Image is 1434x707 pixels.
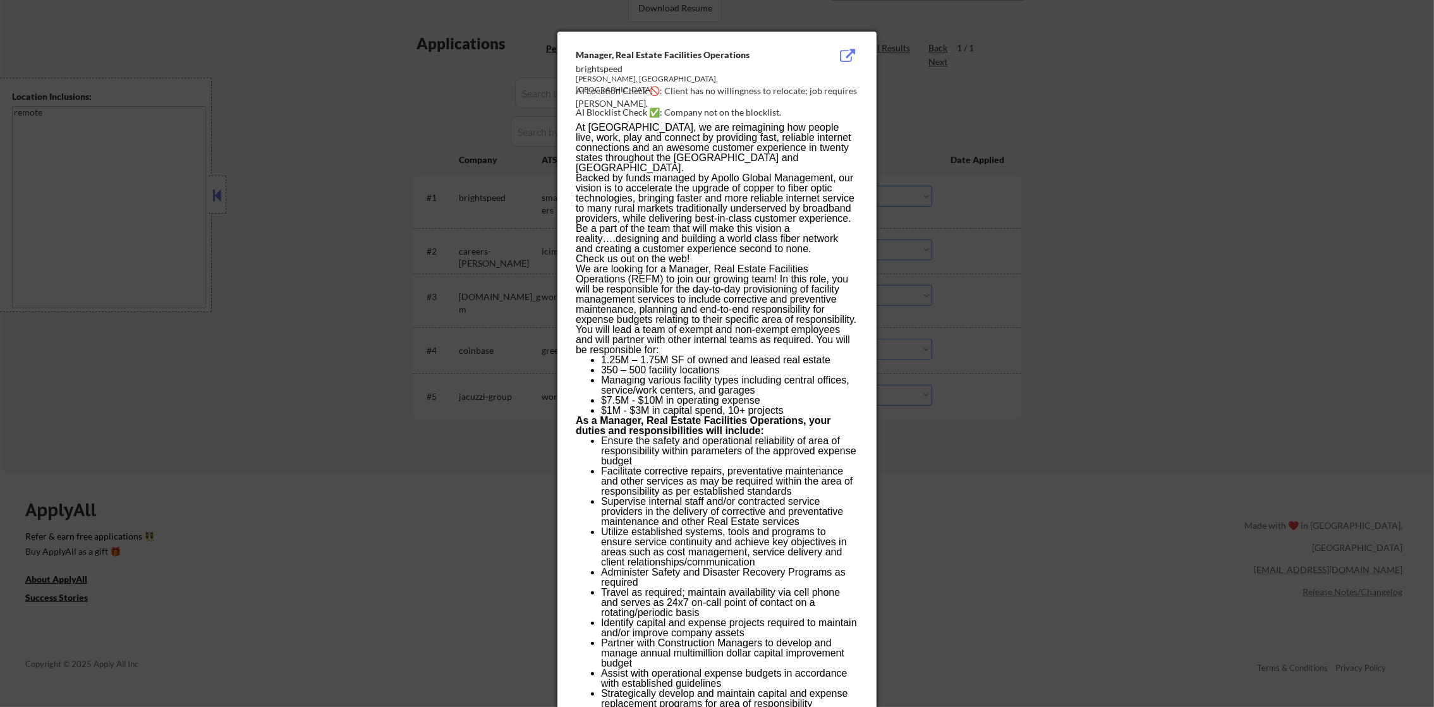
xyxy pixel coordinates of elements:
[601,618,858,638] li: Identify capital and expense projects required to maintain and/or improve company assets
[576,74,794,95] div: [PERSON_NAME], [GEOGRAPHIC_DATA], [GEOGRAPHIC_DATA]
[601,375,858,396] li: Managing various facility types including central offices, service/work centers, and garages
[576,106,863,119] div: AI Blocklist Check ✅: Company not on the blocklist.
[601,497,858,527] li: Supervise internal staff and/or contracted service providers in the delivery of corrective and pr...
[576,253,690,264] a: Check us out on the web!
[601,406,858,416] li: $1M - $3M in capital spend, 10+ projects
[601,668,858,689] li: Assist with operational expense budgets in accordance with established guidelines
[601,396,858,406] li: $7.5M - $10M in operating expense
[576,49,794,61] div: Manager, Real Estate Facilities Operations
[601,527,858,567] li: Utilize established systems, tools and programs to ensure service continuity and achieve key obje...
[601,466,858,497] li: Facilitate corrective repairs, preventative maintenance and other services as may be required wit...
[576,173,858,224] p: Backed by funds managed by Apollo Global Management, our vision is to accelerate the upgrade of c...
[601,365,858,375] li: 350 – 500 facility locations
[601,567,858,588] li: Administer Safety and Disaster Recovery Programs as required
[601,436,858,466] li: Ensure the safety and operational reliability of area of responsibility within parameters of the ...
[576,264,858,355] p: We are looking for a Manager, Real Estate Facilities Operations (REFM) to join our growing team! ...
[601,638,858,668] li: Partner with Construction Managers to develop and manage annual multimillion dollar capital impro...
[576,123,858,173] p: At [GEOGRAPHIC_DATA], we are reimagining how people live, work, play and connect by providing fas...
[576,224,858,254] p: Be a part of the team that will make this vision a reality….designing and building a world class ...
[576,63,794,75] div: brightspeed
[601,355,858,365] li: 1.25M – 1.75M SF of owned and leased real estate
[576,85,863,109] div: AI Location Check 🚫: Client has no willingness to relocate; job requires [PERSON_NAME].
[601,588,858,618] li: Travel as required; maintain availability via cell phone and serves as 24x7 on-call point of cont...
[576,415,831,436] strong: As a Manager, Real Estate Facilities Operations, your duties and responsibilities will include:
